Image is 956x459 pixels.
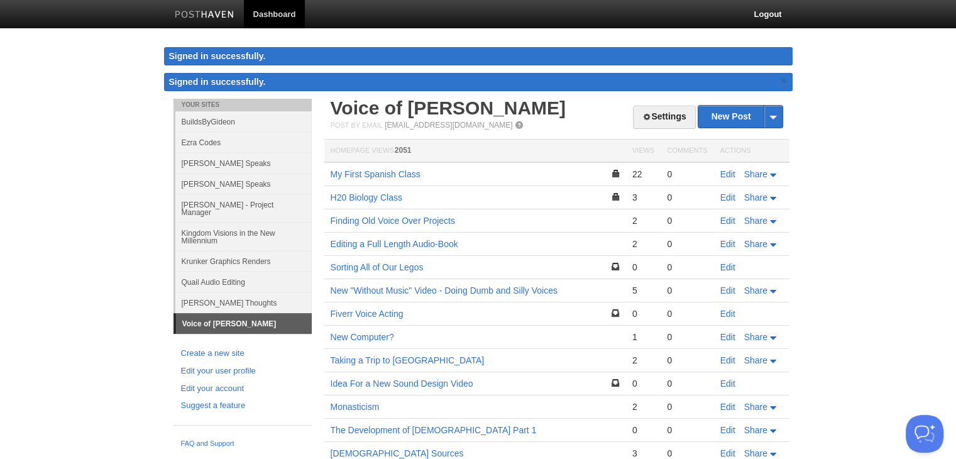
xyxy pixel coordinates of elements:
div: 0 [667,401,707,412]
div: 0 [667,424,707,436]
div: 0 [632,308,654,319]
span: Share [744,169,767,179]
span: Share [744,448,767,458]
a: BuildsByGideon [175,111,312,132]
img: Posthaven-bar [175,11,234,20]
div: 2 [632,238,654,250]
a: [DEMOGRAPHIC_DATA] Sources [331,448,464,458]
a: New Computer? [331,332,394,342]
a: × [778,73,789,89]
a: Edit [720,192,735,202]
span: Share [744,332,767,342]
a: Voice of [PERSON_NAME] [331,97,566,118]
th: Views [626,140,661,163]
a: Edit [720,379,735,389]
span: Share [744,355,767,365]
th: Comments [661,140,713,163]
div: 0 [667,355,707,366]
a: Voice of [PERSON_NAME] [176,314,312,334]
div: 0 [667,169,707,180]
span: 2051 [395,146,412,155]
a: Create a new site [181,347,304,360]
a: Edit [720,285,735,296]
a: Edit [720,239,735,249]
a: Edit [720,332,735,342]
a: Edit [720,355,735,365]
a: Edit [720,425,735,435]
div: 0 [667,378,707,389]
div: 2 [632,401,654,412]
a: Edit [720,309,735,319]
a: Edit [720,169,735,179]
a: Editing a Full Length Audio-Book [331,239,458,249]
div: 3 [632,448,654,459]
span: Share [744,216,767,226]
a: Fiverr Voice Acting [331,309,404,319]
a: Quail Audio Editing [175,272,312,292]
a: [PERSON_NAME] - Project Manager [175,194,312,223]
div: 2 [632,355,654,366]
span: Share [744,402,767,412]
div: 0 [667,331,707,343]
a: Edit [720,216,735,226]
th: Actions [714,140,789,163]
a: Kingdom Visions in the New Millennium [175,223,312,251]
a: Edit [720,402,735,412]
a: Suggest a feature [181,399,304,412]
iframe: Help Scout Beacon - Open [906,415,943,453]
a: Ezra Codes [175,132,312,153]
a: Finding Old Voice Over Projects [331,216,455,226]
div: 0 [667,262,707,273]
div: 2 [632,215,654,226]
a: New "Without Music" Video - Doing Dumb and Silly Voices [331,285,558,296]
span: Share [744,285,767,296]
a: Edit your user profile [181,365,304,378]
a: Taking a Trip to [GEOGRAPHIC_DATA] [331,355,485,365]
div: 5 [632,285,654,296]
a: The Development of [DEMOGRAPHIC_DATA] Part 1 [331,425,537,435]
span: Share [744,239,767,249]
div: 0 [667,448,707,459]
a: New Post [698,106,782,128]
div: 0 [632,262,654,273]
th: Homepage Views [324,140,626,163]
div: 0 [667,192,707,203]
a: H20 Biology Class [331,192,402,202]
a: [EMAIL_ADDRESS][DOMAIN_NAME] [385,121,512,130]
span: Signed in successfully. [169,77,266,87]
div: 0 [667,238,707,250]
div: 3 [632,192,654,203]
div: 0 [667,215,707,226]
span: Post by Email [331,121,383,129]
a: Settings [633,106,695,129]
a: [PERSON_NAME] Speaks [175,153,312,174]
a: Edit [720,262,735,272]
a: FAQ and Support [181,438,304,450]
a: Edit [720,448,735,458]
a: [PERSON_NAME] Speaks [175,174,312,194]
div: Signed in successfully. [164,47,793,65]
div: 0 [667,285,707,296]
a: [PERSON_NAME] Thoughts [175,292,312,313]
span: Share [744,192,767,202]
div: 0 [632,424,654,436]
div: 0 [667,308,707,319]
a: Edit your account [181,382,304,395]
a: Idea For a New Sound Design Video [331,379,473,389]
a: My First Spanish Class [331,169,420,179]
span: Share [744,425,767,435]
div: 1 [632,331,654,343]
li: Your Sites [173,99,312,111]
a: Krunker Graphics Renders [175,251,312,272]
div: 0 [632,378,654,389]
a: Sorting All of Our Legos [331,262,424,272]
div: 22 [632,169,654,180]
a: Monasticism [331,402,380,412]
